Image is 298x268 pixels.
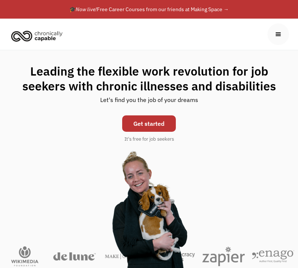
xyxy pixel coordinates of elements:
div: It's free for job seekers [124,135,174,143]
div: menu [267,23,289,45]
a: home [9,28,68,44]
a: Get started [122,115,176,132]
div: Let's find you the job of your dreams [100,93,198,112]
em: Now live! [76,6,97,13]
div: 🎓 Free Career Courses from our friends at Making Space → [69,5,229,14]
img: Chronically Capable logo [9,28,65,44]
h1: Leading the flexible work revolution for job seekers with chronic illnesses and disabilities [7,64,291,93]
